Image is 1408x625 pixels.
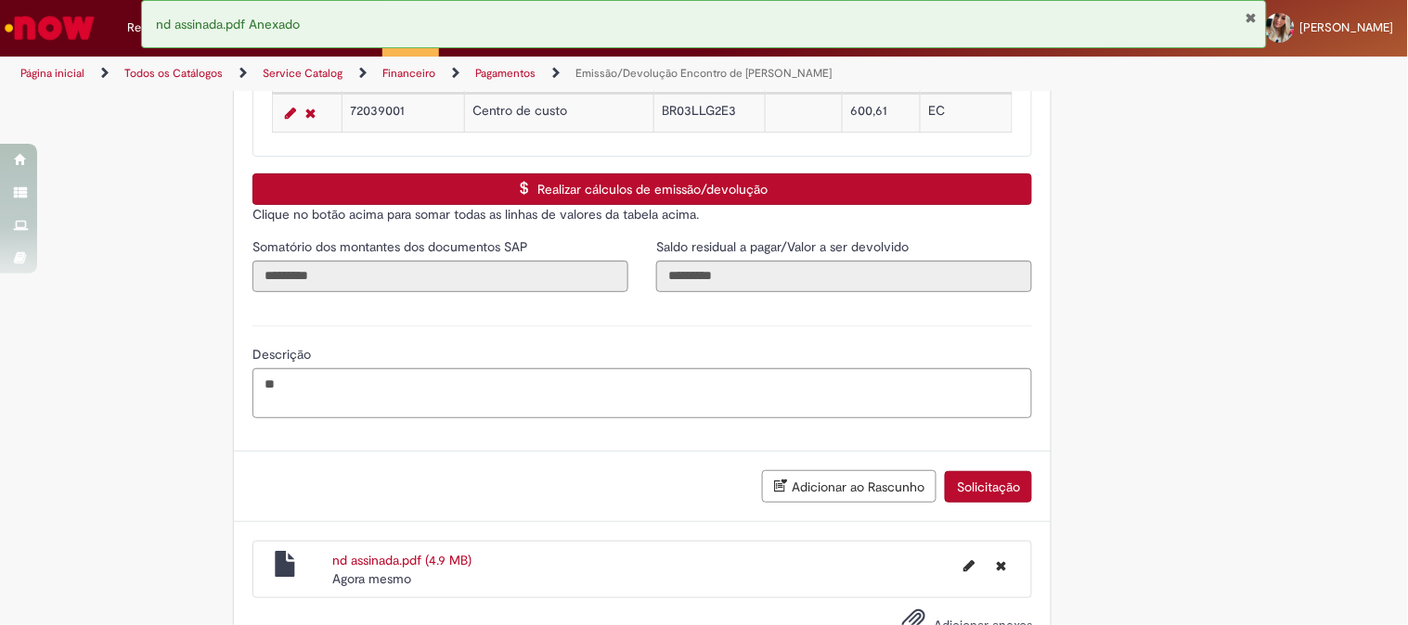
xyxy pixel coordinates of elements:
td: Centro de custo [465,94,654,132]
span: Requisições [127,19,192,37]
button: Fechar Notificação [1245,10,1257,25]
textarea: Descrição [252,368,1032,418]
td: 600,61 [843,94,921,132]
span: [PERSON_NAME] [1300,19,1394,35]
button: Excluir nd assinada.pdf [985,551,1017,580]
a: Service Catalog [263,66,342,81]
span: Agora mesmo [332,570,411,587]
a: Financeiro [382,66,435,81]
td: BR03LLG2E3 [654,94,766,132]
label: Somente leitura - Saldo residual a pagar/Valor a ser devolvido [656,237,912,256]
label: Somente leitura - Somatório dos montantes dos documentos SAP [252,237,532,256]
a: Emissão/Devolução Encontro de [PERSON_NAME] [575,66,832,81]
a: Remover linha 1 [301,102,320,124]
a: Página inicial [20,66,84,81]
input: Somatório dos montantes dos documentos SAP [252,261,628,292]
ul: Trilhas de página [14,57,924,91]
span: Somente leitura - Saldo residual a pagar/Valor a ser devolvido [656,238,912,255]
a: Pagamentos [475,66,536,81]
span: Descrição [252,346,315,363]
button: Solicitação [945,471,1032,503]
time: 28/08/2025 09:52:16 [332,570,411,587]
button: Realizar cálculos de emissão/devolução [252,173,1032,205]
span: nd assinada.pdf Anexado [156,16,300,32]
td: EC [921,94,1013,132]
img: ServiceNow [2,9,97,46]
p: Clique no botão acima para somar todas as linhas de valores da tabela acima. [252,205,1032,223]
button: Editar nome de arquivo nd assinada.pdf [952,551,986,580]
span: Somente leitura - Somatório dos montantes dos documentos SAP [252,238,532,255]
td: 72039001 [342,94,464,132]
input: Saldo residual a pagar/Valor a ser devolvido [656,261,1032,292]
a: nd assinada.pdf (4.9 MB) [332,552,471,568]
button: Adicionar ao Rascunho [762,470,937,503]
a: Editar Linha 1 [280,102,301,124]
a: Todos os Catálogos [124,66,223,81]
